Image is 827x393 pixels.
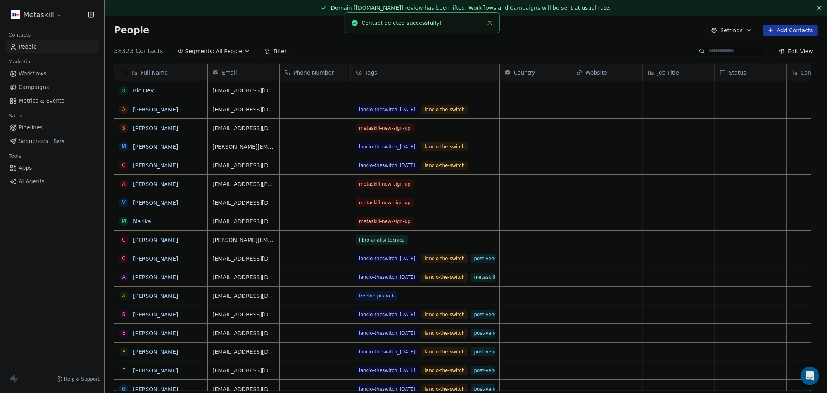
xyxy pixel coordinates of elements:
[114,47,163,56] span: 58323 Contacts
[212,311,275,318] span: [EMAIL_ADDRESS][DOMAIN_NAME]
[212,217,275,225] span: [EMAIL_ADDRESS][DOMAIN_NAME]
[356,161,418,170] span: lancio-theswitch_[DATE]
[421,273,468,282] span: lancio-the-switch
[133,367,178,374] a: [PERSON_NAME]
[133,386,178,392] a: [PERSON_NAME]
[331,5,611,11] span: Domain [[DOMAIN_NAME]] review has been lifted. Workflows and Campaigns will be sent at usual rate.
[11,10,20,19] img: AVATAR%20METASKILL%20-%20Colori%20Positivo.png
[6,175,98,188] a: AI Agents
[356,123,414,133] span: metaskill-new-sign-up
[185,47,214,56] span: Segments:
[356,366,418,375] span: lancio-theswitch_[DATE]
[212,273,275,281] span: [EMAIL_ADDRESS][DOMAIN_NAME]
[121,143,126,151] div: M
[421,347,468,356] span: lancio-the-switch
[133,237,178,243] a: [PERSON_NAME]
[471,310,532,319] span: post-vendita-the-switch
[471,347,532,356] span: post-vendita-the-switch
[356,235,408,245] span: libro-analisi-tecnica
[212,367,275,374] span: [EMAIL_ADDRESS][DOMAIN_NAME]
[259,46,292,57] button: Filter
[19,70,47,78] span: Workflows
[212,348,275,356] span: [EMAIL_ADDRESS][DOMAIN_NAME]
[208,64,279,81] div: Email
[216,47,242,56] span: All People
[114,64,207,81] div: Full Name
[212,385,275,393] span: [EMAIL_ADDRESS][DOMAIN_NAME]
[121,217,126,225] div: M
[471,254,532,263] span: post-vendita-the-switch
[133,144,178,150] a: [PERSON_NAME]
[801,367,819,385] div: Open Intercom Messenger
[133,218,151,224] a: Marika
[763,25,818,36] button: Add Contacts
[19,97,64,105] span: Metrics & Events
[421,366,468,375] span: lancio-the-switch
[133,311,178,318] a: [PERSON_NAME]
[122,180,126,188] div: A
[6,162,98,174] a: Apps
[212,255,275,263] span: [EMAIL_ADDRESS][DOMAIN_NAME]
[9,8,64,21] button: Metaskill
[421,329,468,338] span: lancio-the-switch
[141,69,168,77] span: Full Name
[5,150,24,162] span: Tools
[19,83,49,91] span: Campaigns
[122,105,126,113] div: A
[485,18,495,28] button: Close toast
[212,236,275,244] span: [PERSON_NAME][EMAIL_ADDRESS][DOMAIN_NAME]
[133,200,178,206] a: [PERSON_NAME]
[356,179,414,189] span: metaskill-new-sign-up
[212,143,275,151] span: [PERSON_NAME][EMAIL_ADDRESS][DOMAIN_NAME]
[356,198,414,207] span: metaskill-new-sign-up
[471,329,532,338] span: post-vendita-the-switch
[356,273,418,282] span: lancio-theswitch_[DATE]
[729,69,746,77] span: Status
[351,64,499,81] div: Tags
[212,199,275,207] span: [EMAIL_ADDRESS][DOMAIN_NAME]
[19,123,43,132] span: Pipelines
[114,24,149,36] span: People
[356,142,418,151] span: lancio-theswitch_[DATE]
[294,69,334,77] span: Phone Number
[212,124,275,132] span: [EMAIL_ADDRESS][DOMAIN_NAME]
[122,385,126,393] div: G
[212,180,275,188] span: [EMAIL_ADDRESS][PERSON_NAME][DOMAIN_NAME]
[471,366,532,375] span: post-vendita-the-switch
[6,121,98,134] a: Pipelines
[5,56,37,68] span: Marketing
[643,64,715,81] div: Job Title
[122,161,126,169] div: C
[585,69,607,77] span: Website
[6,40,98,53] a: People
[212,292,275,300] span: [EMAIL_ADDRESS][DOMAIN_NAME]
[133,125,178,131] a: [PERSON_NAME]
[212,87,275,94] span: [EMAIL_ADDRESS][DOMAIN_NAME]
[51,137,67,145] span: Beta
[514,69,535,77] span: Country
[356,217,414,226] span: metaskill-new-sign-up
[122,292,126,300] div: A
[280,64,351,81] div: Phone Number
[356,310,418,319] span: lancio-theswitch_[DATE]
[6,135,98,148] a: SequencesBeta
[362,19,483,27] div: Contact deleted successfully!
[122,236,126,244] div: C
[421,161,468,170] span: lancio-the-switch
[19,43,37,51] span: People
[133,106,178,113] a: [PERSON_NAME]
[133,87,154,94] a: Ric Dev
[356,329,418,338] span: lancio-theswitch_[DATE]
[5,29,34,41] span: Contacts
[133,293,178,299] a: [PERSON_NAME]
[64,376,100,382] span: Help & Support
[421,254,468,263] span: lancio-the-switch
[356,347,418,356] span: lancio-theswitch_[DATE]
[122,348,125,356] div: P
[122,87,126,95] div: R
[212,162,275,169] span: [EMAIL_ADDRESS][DOMAIN_NAME]
[471,273,539,282] span: metaskill-money-premium
[6,67,98,80] a: Workflows
[356,291,398,301] span: freebie-piano-b
[122,254,126,263] div: C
